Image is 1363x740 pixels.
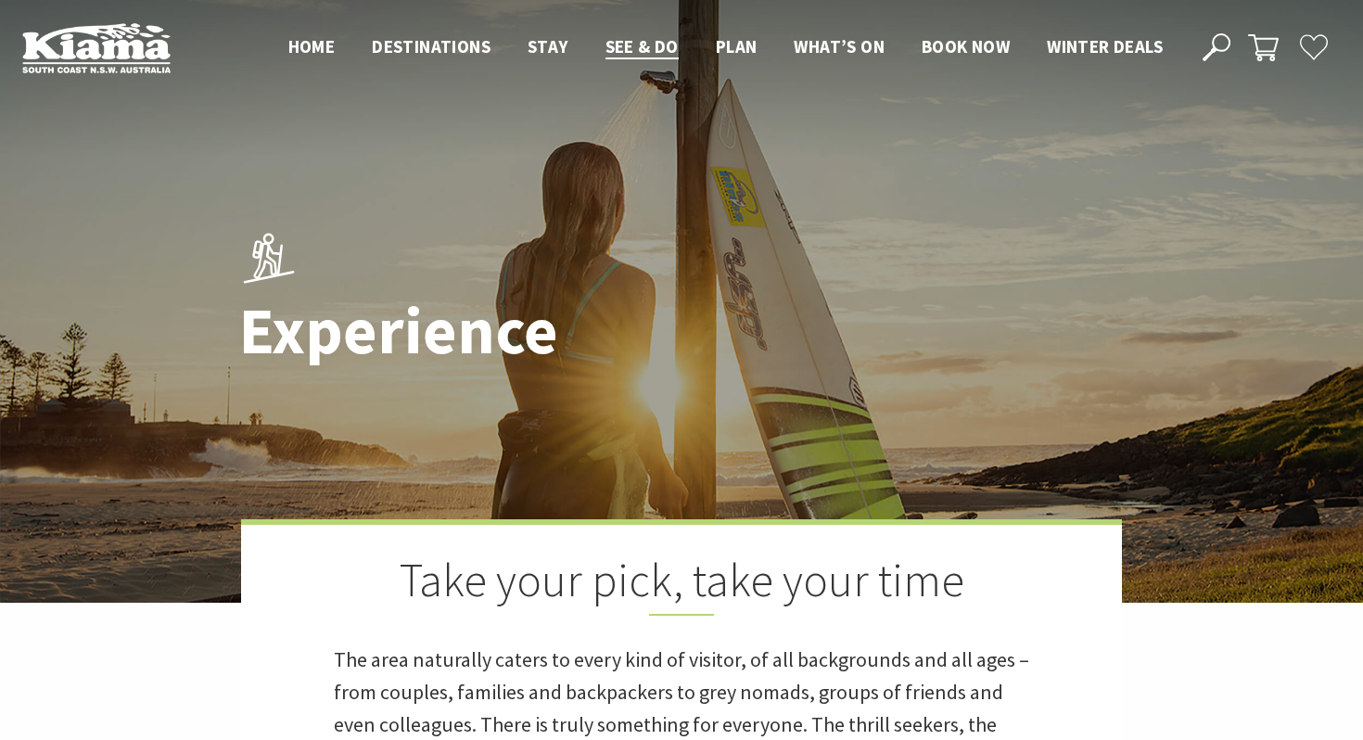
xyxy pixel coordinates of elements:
h2: Take your pick, take your time [334,553,1029,616]
div: Unlock exclusive winter offers [1052,464,1257,632]
span: Stay [528,35,568,57]
span: Plan [716,35,758,57]
nav: Main Menu [270,32,1181,63]
a: EXPLORE WINTER DEALS [1042,668,1331,705]
span: Home [288,35,336,57]
div: EXPLORE WINTER DEALS [1087,668,1286,705]
span: Book now [922,35,1010,57]
span: Winter Deals [1047,35,1163,57]
h1: Experience [239,296,763,367]
span: Destinations [372,35,490,57]
img: Kiama Logo [22,22,171,73]
span: What’s On [794,35,885,57]
span: See & Do [605,35,679,57]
